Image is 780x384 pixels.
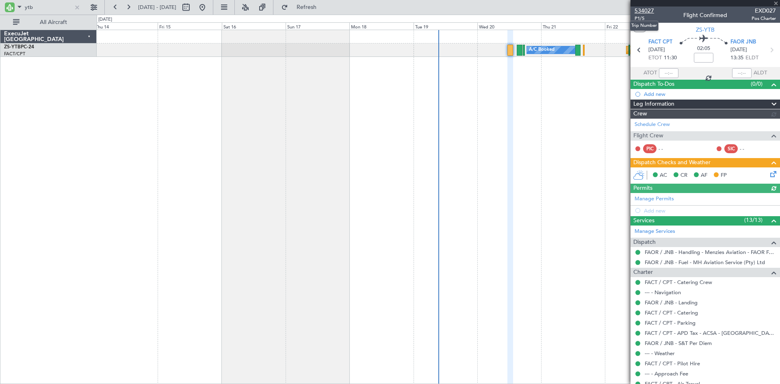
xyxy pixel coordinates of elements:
span: Pos Charter [752,15,776,22]
div: Fri 15 [158,22,221,30]
span: ETOT [648,54,662,62]
a: Manage Services [635,228,675,236]
button: Refresh [277,1,326,14]
a: FACT / CPT - Catering Crew [645,279,712,286]
span: (0/0) [751,80,763,88]
a: FACT / CPT - Parking [645,319,695,326]
div: Tue 19 [414,22,477,30]
span: ZS-YTB [696,26,715,34]
span: ZS-YTB [4,45,21,50]
span: 02:05 [697,45,710,53]
span: AC [660,171,667,180]
span: 13:35 [730,54,743,62]
a: FAOR / JNB - S&T Per Diem [645,340,712,347]
div: A/C Booked [529,44,555,56]
span: Leg Information [633,100,674,109]
span: All Aircraft [21,20,86,25]
span: [DATE] - [DATE] [138,4,176,11]
div: Fri 22 [605,22,669,30]
span: ALDT [754,69,767,77]
span: CR [680,171,687,180]
a: FAOR / JNB - Fuel - MH Aviation Service (Pty) Ltd [645,259,765,266]
a: --- - Weather [645,350,675,357]
span: EXD027 [752,7,776,15]
span: FACT CPT [648,38,672,46]
a: FACT/CPT [4,51,25,57]
a: ZS-YTBPC-24 [4,45,34,50]
span: ELDT [745,54,758,62]
span: AF [701,171,707,180]
span: Dispatch Checks and Weather [633,158,711,167]
span: [DATE] [730,46,747,54]
a: FAOR / JNB - Handling - Menzies Aviation - FAOR FAOR / JNB [645,249,776,256]
span: [DATE] [648,46,665,54]
span: FAOR JNB [730,38,756,46]
div: Wed 20 [477,22,541,30]
div: Add new [644,91,776,98]
a: --- - Approach Fee [645,370,688,377]
span: Dispatch [633,238,656,247]
span: FP [721,171,727,180]
a: FACT / CPT - APD Tax - ACSA - [GEOGRAPHIC_DATA] International FACT / CPT [645,330,776,336]
input: A/C (Reg. or Type) [25,1,71,13]
button: All Aircraft [9,16,88,29]
span: ATOT [643,69,657,77]
div: Thu 21 [541,22,605,30]
span: Refresh [290,4,324,10]
span: Dispatch To-Dos [633,80,674,89]
span: 534027 [635,7,654,15]
div: Mon 18 [349,22,413,30]
a: --- - Navigation [645,289,681,296]
div: [DATE] [98,16,112,23]
span: (13/13) [744,216,763,224]
div: Sat 16 [222,22,286,30]
div: Trip Number [630,21,659,31]
a: FACT / CPT - Pilot Hire [645,360,700,367]
span: 11:30 [664,54,677,62]
a: FAOR / JNB - Landing [645,299,698,306]
div: Thu 14 [94,22,158,30]
a: FACT / CPT - Catering [645,309,698,316]
div: Flight Confirmed [683,11,727,20]
span: Services [633,216,654,226]
span: Charter [633,268,653,277]
div: Sun 17 [286,22,349,30]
